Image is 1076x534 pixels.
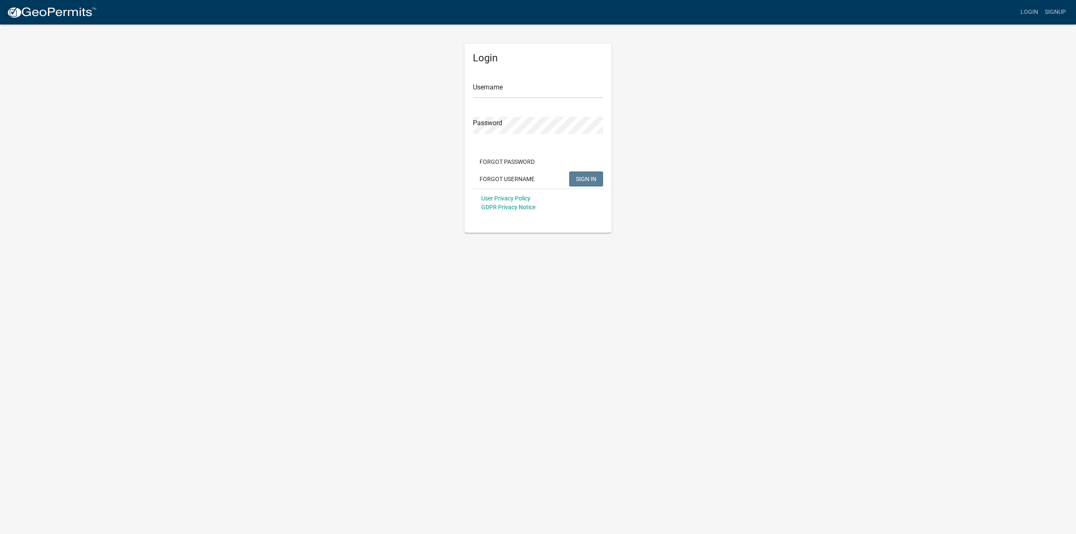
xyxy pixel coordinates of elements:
button: SIGN IN [569,171,603,187]
span: SIGN IN [576,175,596,182]
button: Forgot Password [473,154,541,169]
button: Forgot Username [473,171,541,187]
a: GDPR Privacy Notice [481,204,535,210]
a: User Privacy Policy [481,195,530,202]
a: Login [1017,4,1042,20]
a: Signup [1042,4,1069,20]
h5: Login [473,52,603,64]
